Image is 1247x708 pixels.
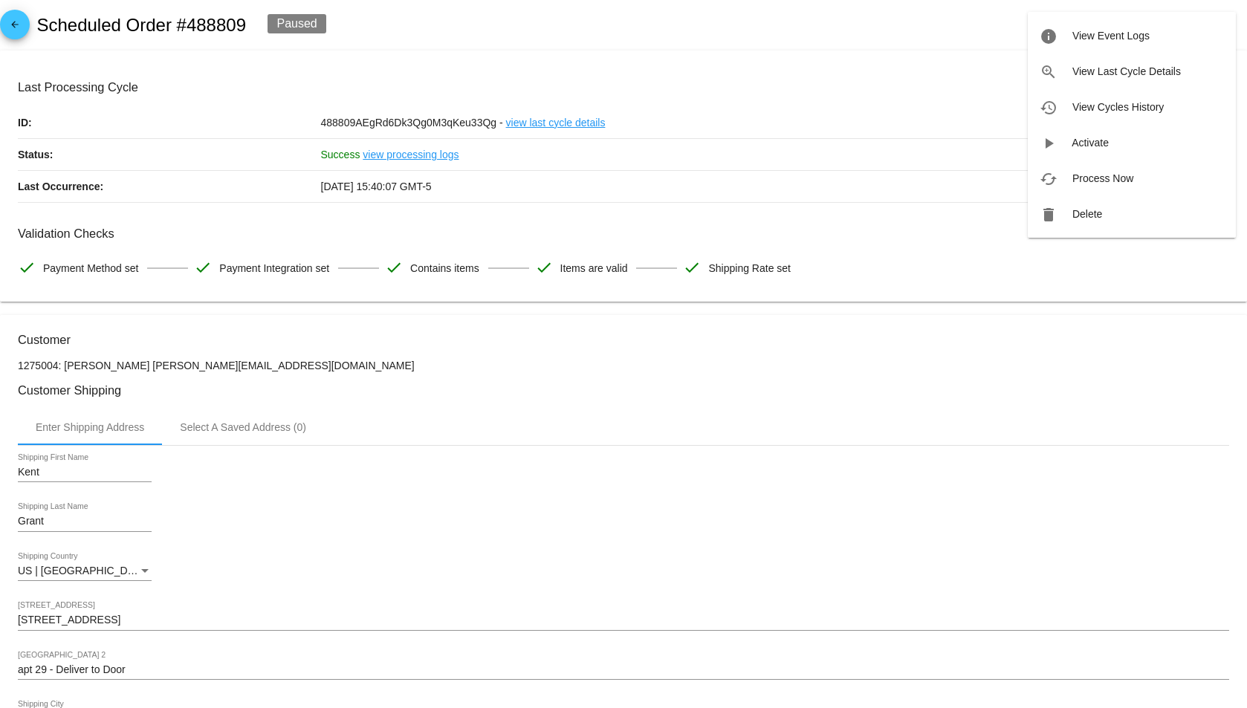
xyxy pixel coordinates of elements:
mat-icon: zoom_in [1040,63,1057,81]
mat-icon: play_arrow [1040,134,1057,152]
span: View Event Logs [1072,30,1150,42]
mat-icon: cached [1040,170,1057,188]
span: View Cycles History [1072,101,1164,113]
mat-icon: info [1040,27,1057,45]
span: Delete [1072,208,1102,220]
span: View Last Cycle Details [1072,65,1181,77]
span: Process Now [1072,172,1133,184]
mat-icon: delete [1040,206,1057,224]
mat-icon: history [1040,99,1057,117]
span: Activate [1072,137,1109,149]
